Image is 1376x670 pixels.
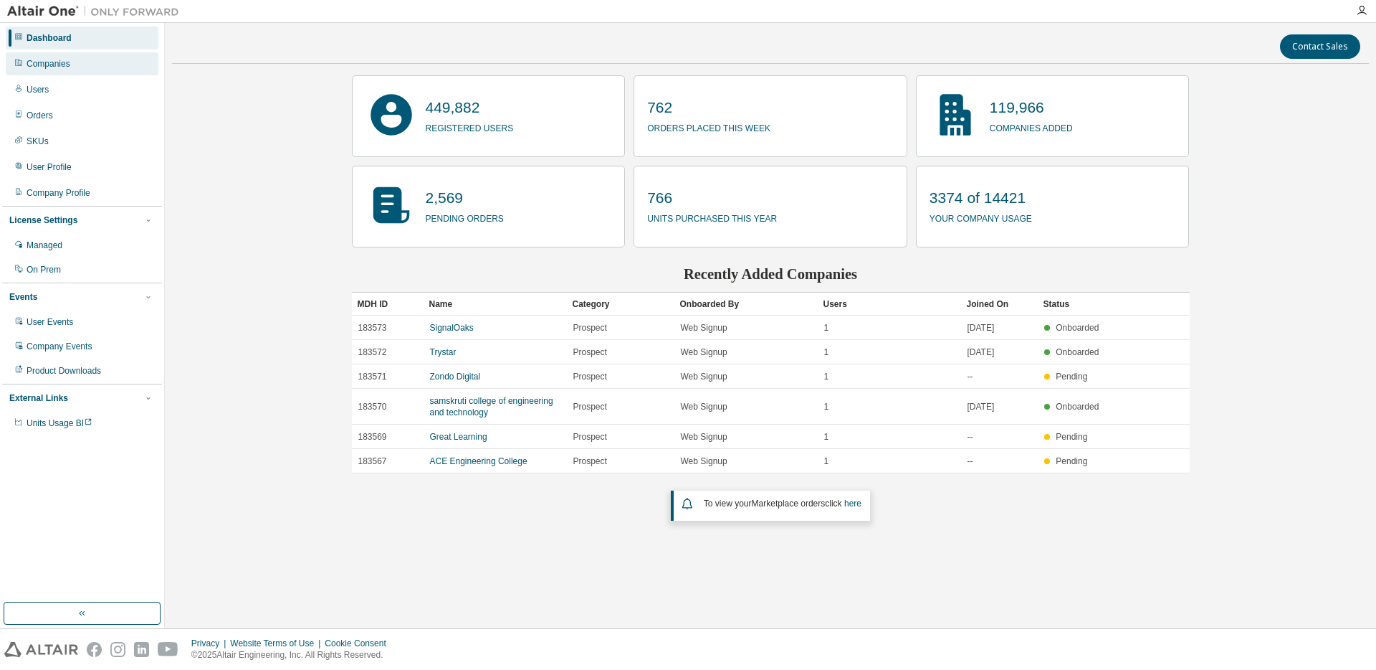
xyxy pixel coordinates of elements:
[27,341,92,352] div: Company Events
[844,499,861,509] a: here
[681,456,727,467] span: Web Signup
[191,649,395,661] p: © 2025 Altair Engineering, Inc. All Rights Reserved.
[573,293,669,316] div: Category
[1056,432,1087,442] span: Pending
[824,346,829,358] span: 1
[647,97,770,118] p: 762
[430,456,527,466] a: ACE Engineering College
[358,346,387,358] span: 183572
[230,638,325,649] div: Website Terms of Use
[1056,372,1087,382] span: Pending
[352,265,1190,283] h2: Recently Added Companies
[27,187,90,199] div: Company Profile
[680,293,812,316] div: Onboarded By
[752,499,826,509] em: Marketplace orders
[1056,323,1099,333] span: Onboarded
[1056,347,1099,357] span: Onboarded
[990,118,1073,135] p: companies added
[990,97,1073,118] p: 119,966
[429,293,561,316] div: Name
[426,187,504,209] p: 2,569
[930,209,1032,225] p: your company usage
[681,371,727,382] span: Web Signup
[824,456,829,467] span: 1
[27,316,73,328] div: User Events
[967,346,995,358] span: [DATE]
[967,322,995,334] span: [DATE]
[1056,402,1099,412] span: Onboarded
[27,110,53,121] div: Orders
[681,431,727,443] span: Web Signup
[27,418,92,428] span: Units Usage BI
[27,58,70,70] div: Companies
[1043,293,1104,316] div: Status
[430,323,474,333] a: SignalOaks
[573,456,607,467] span: Prospect
[426,118,514,135] p: registered users
[27,161,72,173] div: User Profile
[824,431,829,443] span: 1
[430,396,553,417] a: samskruti college of engineering and technology
[573,371,607,382] span: Prospect
[824,322,829,334] span: 1
[27,240,62,251] div: Managed
[824,371,829,382] span: 1
[430,372,481,382] a: Zondo Digital
[1056,456,1087,466] span: Pending
[573,431,607,443] span: Prospect
[704,499,861,509] span: To view your click
[681,401,727,412] span: Web Signup
[87,642,102,657] img: facebook.svg
[358,456,387,467] span: 183567
[426,209,504,225] p: pending orders
[430,432,487,442] a: Great Learning
[430,347,457,357] a: Trystar
[325,638,394,649] div: Cookie Consent
[967,293,1032,316] div: Joined On
[158,642,178,657] img: youtube.svg
[647,209,777,225] p: units purchased this year
[647,118,770,135] p: orders placed this week
[573,401,607,412] span: Prospect
[573,346,607,358] span: Prospect
[681,322,727,334] span: Web Signup
[358,371,387,382] span: 183571
[647,187,777,209] p: 766
[134,642,149,657] img: linkedin.svg
[358,401,387,412] span: 183570
[4,642,78,657] img: altair_logo.svg
[191,638,230,649] div: Privacy
[9,214,77,226] div: License Settings
[967,456,973,467] span: --
[358,322,387,334] span: 183573
[27,365,101,377] div: Product Downloads
[967,371,973,382] span: --
[1280,34,1360,59] button: Contact Sales
[358,293,418,316] div: MDH ID
[9,392,68,404] div: External Links
[358,431,387,443] span: 183569
[824,401,829,412] span: 1
[930,187,1032,209] p: 3374 of 14421
[823,293,955,316] div: Users
[573,322,607,334] span: Prospect
[27,136,49,147] div: SKUs
[681,346,727,358] span: Web Signup
[27,32,72,44] div: Dashboard
[9,291,37,303] div: Events
[27,84,49,95] div: Users
[27,264,61,275] div: On Prem
[7,4,186,19] img: Altair One
[967,431,973,443] span: --
[967,401,995,412] span: [DATE]
[426,97,514,118] p: 449,882
[110,642,125,657] img: instagram.svg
